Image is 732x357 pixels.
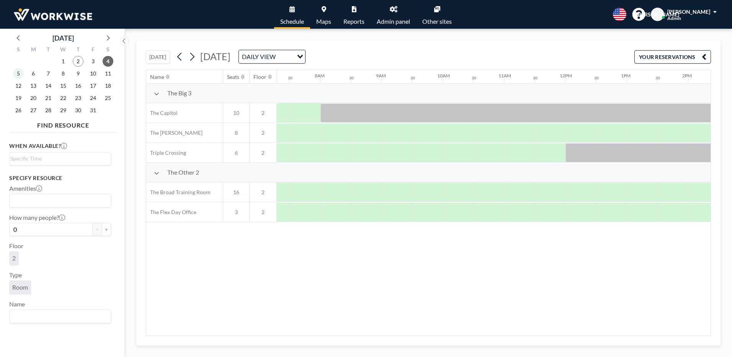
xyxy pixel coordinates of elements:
div: Name [150,74,164,80]
div: S [100,45,115,55]
button: - [93,223,102,236]
div: 9AM [376,73,386,79]
span: 2 [12,254,16,262]
button: + [102,223,111,236]
span: Friday, October 24, 2025 [88,93,98,103]
div: Search for option [239,50,305,63]
span: Admin [667,15,681,21]
span: Sunday, October 5, 2025 [13,68,24,79]
span: Sunday, October 19, 2025 [13,93,24,103]
span: 2 [250,209,276,216]
span: Monday, October 20, 2025 [28,93,39,103]
span: Wednesday, October 1, 2025 [58,56,69,67]
div: Search for option [10,310,111,323]
span: 2 [250,110,276,116]
span: Monday, October 27, 2025 [28,105,39,116]
span: 6 [223,149,249,156]
span: Saturday, October 11, 2025 [103,68,113,79]
span: Friday, October 31, 2025 [88,105,98,116]
div: F [85,45,100,55]
button: YOUR RESERVATIONS [634,50,711,64]
div: Floor [253,74,266,80]
div: 10AM [437,73,450,79]
div: T [41,45,56,55]
span: [DATE] [200,51,230,62]
span: 2 [250,129,276,136]
label: Floor [9,242,23,250]
input: Search for option [10,154,106,163]
span: Friday, October 17, 2025 [88,80,98,91]
span: The [PERSON_NAME] [146,129,203,136]
h4: FIND RESOURCE [9,118,117,129]
div: Search for option [10,194,111,207]
span: [PERSON_NAME] [636,11,679,18]
span: Tuesday, October 7, 2025 [43,68,54,79]
div: Search for option [10,153,111,164]
span: Tuesday, October 21, 2025 [43,93,54,103]
span: Saturday, October 4, 2025 [103,56,113,67]
span: Wednesday, October 22, 2025 [58,93,69,103]
span: Wednesday, October 29, 2025 [58,105,69,116]
input: Search for option [10,196,106,206]
span: Triple Crossing [146,149,186,156]
div: 30 [349,75,354,80]
span: 2 [250,189,276,196]
div: 30 [472,75,476,80]
span: 10 [223,110,249,116]
span: Thursday, October 30, 2025 [73,105,83,116]
input: Search for option [10,311,106,321]
span: Admin panel [377,18,410,25]
h3: Specify resource [9,175,111,182]
div: S [11,45,26,55]
div: 30 [410,75,415,80]
label: How many people? [9,214,65,221]
span: [PERSON_NAME] [667,8,710,15]
div: 30 [594,75,599,80]
div: W [56,45,71,55]
span: Monday, October 6, 2025 [28,68,39,79]
span: Friday, October 3, 2025 [88,56,98,67]
div: 11AM [498,73,511,79]
span: Tuesday, October 14, 2025 [43,80,54,91]
div: 30 [533,75,538,80]
div: 8AM [315,73,325,79]
span: Sunday, October 12, 2025 [13,80,24,91]
span: 2 [250,149,276,156]
span: Thursday, October 9, 2025 [73,68,83,79]
span: Saturday, October 25, 2025 [103,93,113,103]
span: Monday, October 13, 2025 [28,80,39,91]
div: 2PM [682,73,692,79]
div: 12PM [560,73,572,79]
span: 8 [223,129,249,136]
label: Name [9,300,25,308]
span: Schedule [280,18,304,25]
span: The Flex Day Office [146,209,196,216]
label: Amenities [9,185,42,192]
span: Thursday, October 2, 2025 [73,56,83,67]
span: Wednesday, October 15, 2025 [58,80,69,91]
span: The Broad Training Room [146,189,211,196]
div: 1PM [621,73,631,79]
span: 16 [223,189,249,196]
div: [DATE] [52,33,74,43]
label: Type [9,271,22,279]
span: Room [12,283,28,291]
span: Thursday, October 23, 2025 [73,93,83,103]
div: Seats [227,74,239,80]
span: Wednesday, October 8, 2025 [58,68,69,79]
span: Saturday, October 18, 2025 [103,80,113,91]
div: T [70,45,85,55]
span: Tuesday, October 28, 2025 [43,105,54,116]
span: 3 [223,209,249,216]
span: Friday, October 10, 2025 [88,68,98,79]
span: Other sites [422,18,452,25]
span: The Big 3 [167,89,191,97]
img: organization-logo [12,7,94,22]
input: Search for option [278,52,292,62]
span: The Other 2 [167,169,199,176]
button: [DATE] [146,50,170,64]
div: 30 [288,75,292,80]
span: Reports [343,18,364,25]
span: Sunday, October 26, 2025 [13,105,24,116]
div: M [26,45,41,55]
